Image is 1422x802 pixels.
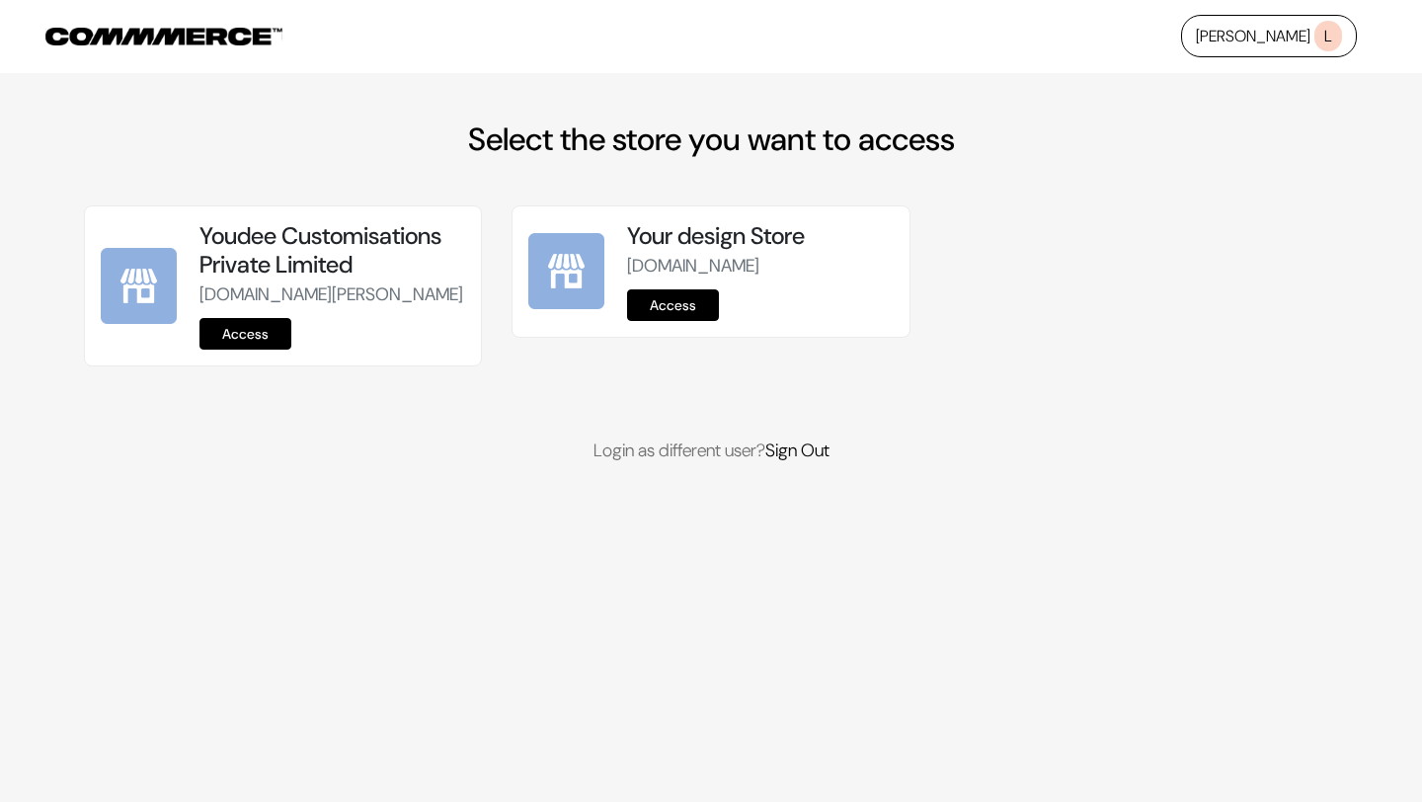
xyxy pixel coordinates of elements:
[84,120,1338,158] h2: Select the store you want to access
[627,253,893,280] p: [DOMAIN_NAME]
[45,28,282,45] img: COMMMERCE
[84,438,1338,464] p: Login as different user?
[199,222,465,280] h5: Youdee Customisations Private Limited
[528,233,604,309] img: Your design Store
[1314,21,1342,51] span: L
[1181,15,1357,57] a: [PERSON_NAME]L
[627,222,893,251] h5: Your design Store
[627,289,719,321] a: Access
[101,248,177,324] img: Youdee Customisations Private Limited
[765,439,829,462] a: Sign Out
[199,281,465,308] p: [DOMAIN_NAME][PERSON_NAME]
[199,318,291,350] a: Access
